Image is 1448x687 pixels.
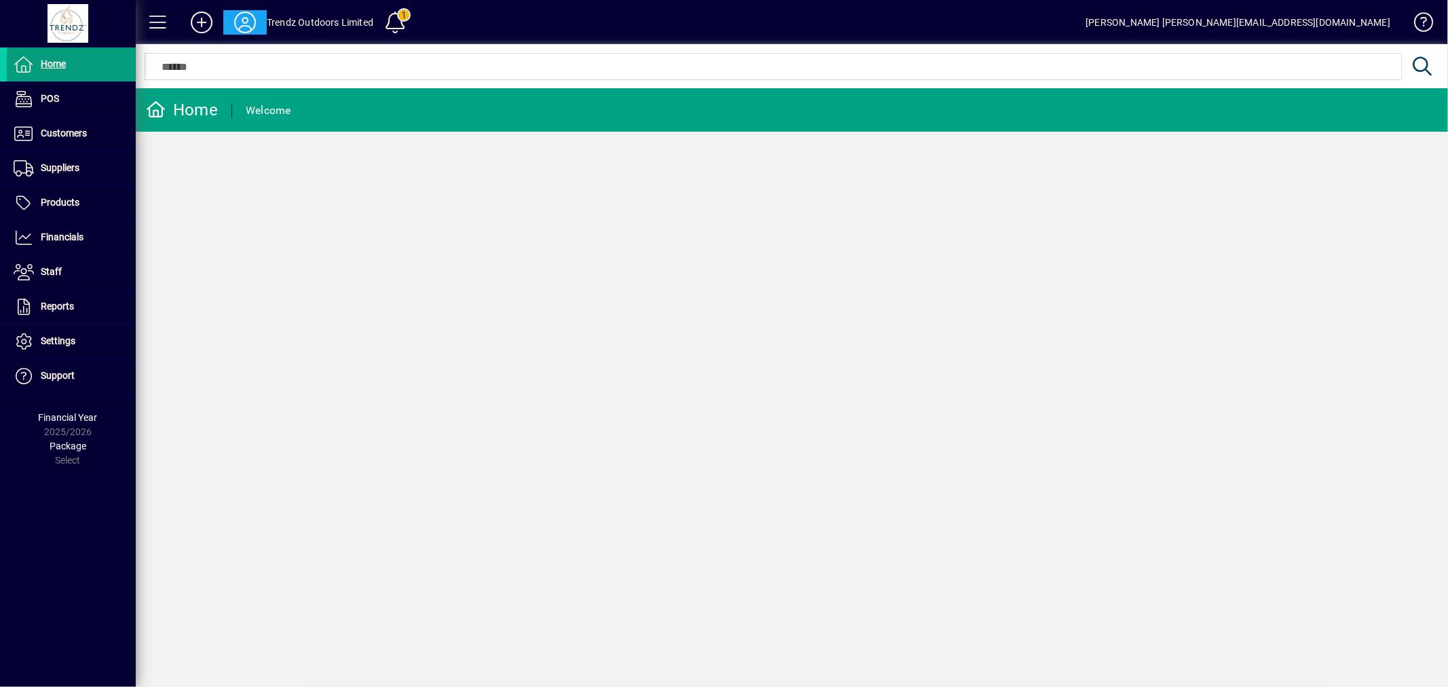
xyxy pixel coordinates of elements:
[41,301,74,312] span: Reports
[267,12,373,33] div: Trendz Outdoors Limited
[41,231,83,242] span: Financials
[180,10,223,35] button: Add
[41,266,62,277] span: Staff
[1404,3,1431,47] a: Knowledge Base
[7,255,136,289] a: Staff
[7,359,136,393] a: Support
[41,58,66,69] span: Home
[7,82,136,116] a: POS
[7,186,136,220] a: Products
[41,128,87,138] span: Customers
[39,412,98,423] span: Financial Year
[7,151,136,185] a: Suppliers
[7,290,136,324] a: Reports
[7,117,136,151] a: Customers
[7,221,136,255] a: Financials
[41,93,59,104] span: POS
[41,162,79,173] span: Suppliers
[223,10,267,35] button: Profile
[41,197,79,208] span: Products
[50,441,86,451] span: Package
[41,370,75,381] span: Support
[7,324,136,358] a: Settings
[1085,12,1390,33] div: [PERSON_NAME] [PERSON_NAME][EMAIL_ADDRESS][DOMAIN_NAME]
[41,335,75,346] span: Settings
[146,99,218,121] div: Home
